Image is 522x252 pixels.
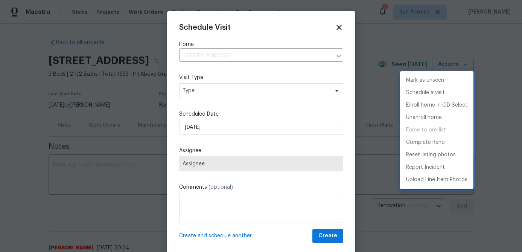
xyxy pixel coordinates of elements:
p: Reset listing photos [406,151,456,159]
p: Mark as unseen [406,76,444,84]
p: Complete Reno [406,139,445,147]
p: Schedule a visit [406,89,445,97]
p: Report Incident [406,163,445,171]
p: Enroll home in OD Select [406,101,467,109]
span: Setup visit must be completed before moving home to pre-list [400,124,473,136]
p: Unenroll home [406,114,442,122]
p: Upload Line Item Photos [406,176,467,184]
